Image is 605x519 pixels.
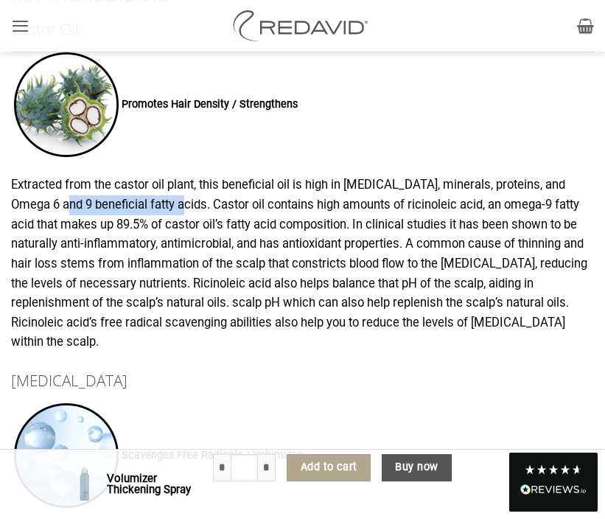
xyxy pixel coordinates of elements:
img: REDAVID Volumizer Thickening Spray - 1 1 [73,467,96,501]
strong: Volumizer Thickening Spray [107,472,191,496]
a: Menu [11,7,29,44]
strong: Promotes Hair Density / Strengthens [122,98,298,111]
input: Reduce quantity of Volumizer Thickening Spray [213,454,231,482]
p: Extracted from the castor oil plant, this beneficial oil is high in [MEDICAL_DATA], minerals, pro... [11,175,594,352]
a: View cart [577,10,594,42]
button: Add to cart [287,454,371,482]
div: Read All Reviews [520,481,587,501]
div: Read All Reviews [509,453,598,512]
input: Product quantity [231,454,258,482]
img: REVIEWS.io [520,484,587,495]
img: REDAVID Salon Products | United States [229,10,377,41]
button: Buy now [382,454,452,482]
div: 4.8 Stars [524,464,583,476]
h3: [MEDICAL_DATA] [11,369,594,393]
input: Increase quantity of Volumizer Thickening Spray [258,454,276,482]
